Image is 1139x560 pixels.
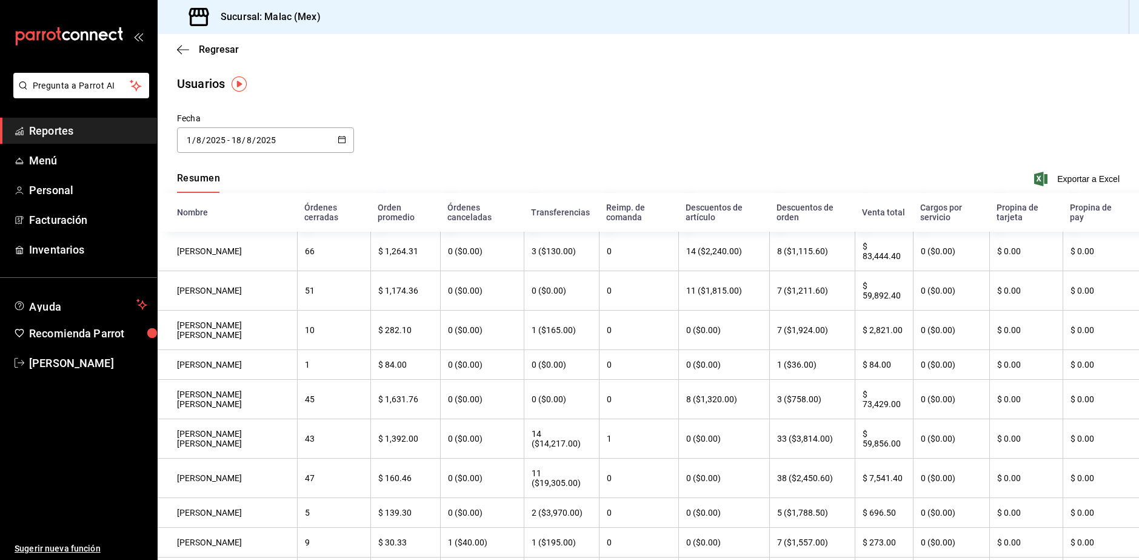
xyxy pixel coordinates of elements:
[913,498,989,528] th: 0 ($0.00)
[678,193,769,232] th: Descuentos de artículo
[524,419,599,459] th: 14 ($14,217.00)
[913,419,989,459] th: 0 ($0.00)
[297,528,370,558] th: 9
[678,232,769,271] th: 14 ($2,240.00)
[246,135,252,145] input: Month
[913,232,989,271] th: 0 ($0.00)
[370,459,440,498] th: $ 160.46
[989,380,1063,419] th: $ 0.00
[855,528,913,558] th: $ 273.00
[177,44,239,55] button: Regresar
[913,528,989,558] th: 0 ($0.00)
[370,271,440,311] th: $ 1,174.36
[855,232,913,271] th: $ 83,444.40
[440,271,524,311] th: 0 ($0.00)
[15,542,147,555] span: Sugerir nueva función
[252,135,256,145] span: /
[440,232,524,271] th: 0 ($0.00)
[678,380,769,419] th: 8 ($1,320.00)
[232,76,247,92] img: Tooltip marker
[1063,459,1139,498] th: $ 0.00
[855,350,913,380] th: $ 84.00
[242,135,246,145] span: /
[158,193,297,232] th: Nombre
[440,311,524,350] th: 0 ($0.00)
[177,75,225,93] div: Usuarios
[678,459,769,498] th: 0 ($0.00)
[202,135,205,145] span: /
[1063,350,1139,380] th: $ 0.00
[855,419,913,459] th: $ 59,856.00
[524,311,599,350] th: 1 ($165.00)
[769,419,855,459] th: 33 ($3,814.00)
[297,271,370,311] th: 51
[192,135,196,145] span: /
[524,350,599,380] th: 0 ($0.00)
[855,311,913,350] th: $ 2,821.00
[678,498,769,528] th: 0 ($0.00)
[913,350,989,380] th: 0 ($0.00)
[227,135,230,145] span: -
[769,380,855,419] th: 3 ($758.00)
[524,380,599,419] th: 0 ($0.00)
[158,419,297,459] th: [PERSON_NAME] [PERSON_NAME]
[158,350,297,380] th: [PERSON_NAME]
[769,459,855,498] th: 38 ($2,450.60)
[29,182,147,198] span: Personal
[913,271,989,311] th: 0 ($0.00)
[989,232,1063,271] th: $ 0.00
[205,135,226,145] input: Year
[297,459,370,498] th: 47
[177,172,220,193] button: Resumen
[599,271,678,311] th: 0
[855,380,913,419] th: $ 73,429.00
[158,498,297,528] th: [PERSON_NAME]
[297,311,370,350] th: 10
[989,271,1063,311] th: $ 0.00
[599,193,678,232] th: Reimp. de comanda
[370,380,440,419] th: $ 1,631.76
[29,241,147,258] span: Inventarios
[989,498,1063,528] th: $ 0.00
[29,123,147,139] span: Reportes
[599,350,678,380] th: 0
[855,459,913,498] th: $ 7,541.40
[1063,311,1139,350] th: $ 0.00
[769,350,855,380] th: 1 ($36.00)
[769,528,855,558] th: 7 ($1,557.00)
[678,311,769,350] th: 0 ($0.00)
[29,355,147,371] span: [PERSON_NAME]
[370,193,440,232] th: Orden promedio
[1063,419,1139,459] th: $ 0.00
[524,528,599,558] th: 1 ($195.00)
[370,232,440,271] th: $ 1,264.31
[855,271,913,311] th: $ 59,892.40
[1037,172,1120,186] button: Exportar a Excel
[231,135,242,145] input: Day
[769,193,855,232] th: Descuentos de orden
[1063,232,1139,271] th: $ 0.00
[177,112,354,125] div: Fecha
[913,193,989,232] th: Cargos por servicio
[599,498,678,528] th: 0
[599,232,678,271] th: 0
[29,297,132,312] span: Ayuda
[678,528,769,558] th: 0 ($0.00)
[599,528,678,558] th: 0
[440,498,524,528] th: 0 ($0.00)
[440,528,524,558] th: 1 ($40.00)
[158,528,297,558] th: [PERSON_NAME]
[1063,528,1139,558] th: $ 0.00
[33,79,130,92] span: Pregunta a Parrot AI
[297,498,370,528] th: 5
[599,311,678,350] th: 0
[199,44,239,55] span: Regresar
[158,380,297,419] th: [PERSON_NAME] [PERSON_NAME]
[769,232,855,271] th: 8 ($1,115.60)
[524,459,599,498] th: 11 ($19,305.00)
[678,419,769,459] th: 0 ($0.00)
[989,459,1063,498] th: $ 0.00
[524,498,599,528] th: 2 ($3,970.00)
[297,419,370,459] th: 43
